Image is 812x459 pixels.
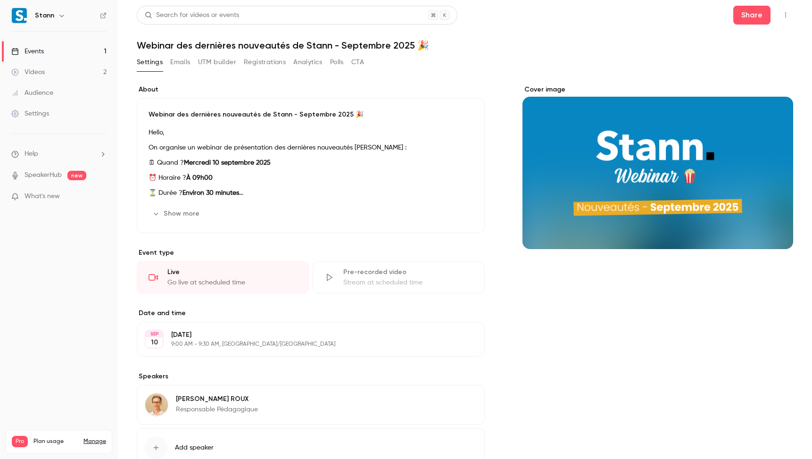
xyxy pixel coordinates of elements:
button: Emails [170,55,190,70]
iframe: Noticeable Trigger [95,192,107,201]
span: Add speaker [175,443,214,452]
span: What's new [25,192,60,201]
img: Stann [12,8,27,23]
div: Stream at scheduled time [343,278,473,287]
label: Speakers [137,372,485,381]
p: ⏳ Durée ? [149,187,473,199]
span: Plan usage [33,438,78,445]
span: Help [25,149,38,159]
p: Hello, [149,127,473,138]
button: CTA [351,55,364,70]
button: Show more [149,206,205,221]
p: Webinar des dernières nouveautés de Stann - Septembre 2025 🎉 [149,110,473,119]
strong: Mercredi 10 septembre 2025 [184,159,271,166]
div: Settings [11,109,49,118]
p: 9:00 AM - 9:30 AM, [GEOGRAPHIC_DATA]/[GEOGRAPHIC_DATA] [171,341,435,348]
a: SpeakerHub [25,170,62,180]
section: Cover image [522,85,793,249]
label: Cover image [522,85,793,94]
a: Manage [83,438,106,445]
p: On organise un webinar de présentation des dernières nouveautés [PERSON_NAME] : [149,142,473,153]
h6: Stann [35,11,54,20]
button: Share [733,6,771,25]
div: Events [11,47,44,56]
button: Analytics [293,55,323,70]
div: Live [167,267,297,277]
button: Registrations [244,55,286,70]
label: Date and time [137,309,485,318]
p: 🗓 Quand ? [149,157,473,168]
div: LiveGo live at scheduled time [137,261,309,293]
p: [DATE] [171,330,435,340]
p: [PERSON_NAME] ROUX [176,394,258,404]
p: Event type [137,248,485,258]
p: ⏰ Horaire ? [149,172,473,184]
button: Settings [137,55,163,70]
p: Responsable Pédagogique [176,405,258,414]
button: Polls [330,55,344,70]
img: Nicolas ROUX [145,393,168,416]
span: new [67,171,86,180]
div: Audience [11,88,53,98]
label: About [137,85,485,94]
li: help-dropdown-opener [11,149,107,159]
div: Go live at scheduled time [167,278,297,287]
div: Search for videos or events [145,10,239,20]
strong: Environ 30 minutes [182,190,243,196]
p: 10 [151,338,158,347]
div: Pre-recorded videoStream at scheduled time [313,261,485,293]
div: Pre-recorded video [343,267,473,277]
div: SEP [146,331,163,337]
div: Videos [11,67,45,77]
strong: À 09h00 [186,175,213,181]
h1: Webinar des dernières nouveautés de Stann - Septembre 2025 🎉 [137,40,793,51]
span: Pro [12,436,28,447]
div: Nicolas ROUX[PERSON_NAME] ROUXResponsable Pédagogique [137,385,485,425]
button: UTM builder [198,55,236,70]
